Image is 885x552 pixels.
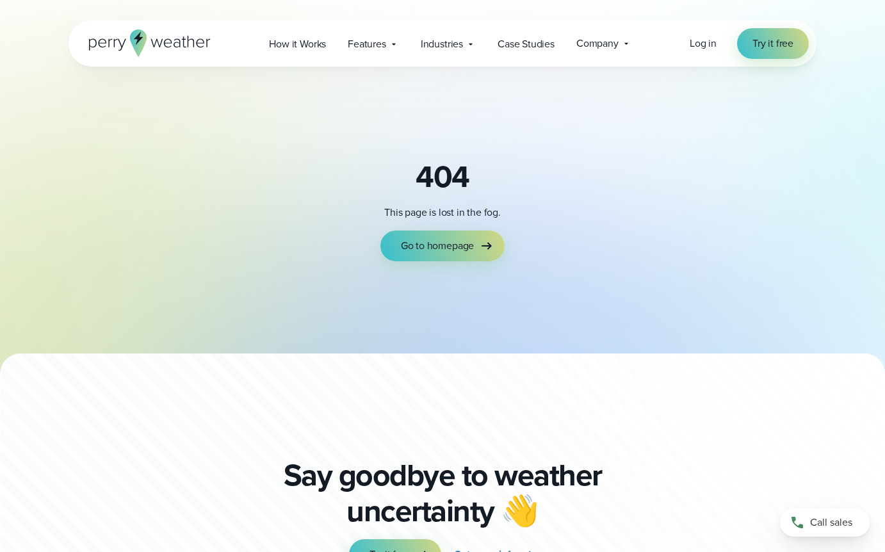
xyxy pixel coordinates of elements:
span: Call sales [810,515,852,530]
span: Case Studies [498,37,555,52]
span: Go to homepage [401,238,475,254]
h2: 404 [416,159,469,195]
a: Log in [690,36,717,51]
a: Go to homepage [380,231,505,261]
span: Try it free [752,36,793,51]
span: Industries [421,37,463,52]
span: Features [348,37,386,52]
span: Company [576,36,619,51]
a: Case Studies [487,31,565,57]
p: Say goodbye to weather uncertainty 👋 [279,457,606,529]
a: Try it free [737,28,809,59]
a: How it Works [258,31,337,57]
p: This page is lost in the fog. [384,205,501,220]
span: How it Works [269,37,326,52]
a: Call sales [780,508,870,537]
